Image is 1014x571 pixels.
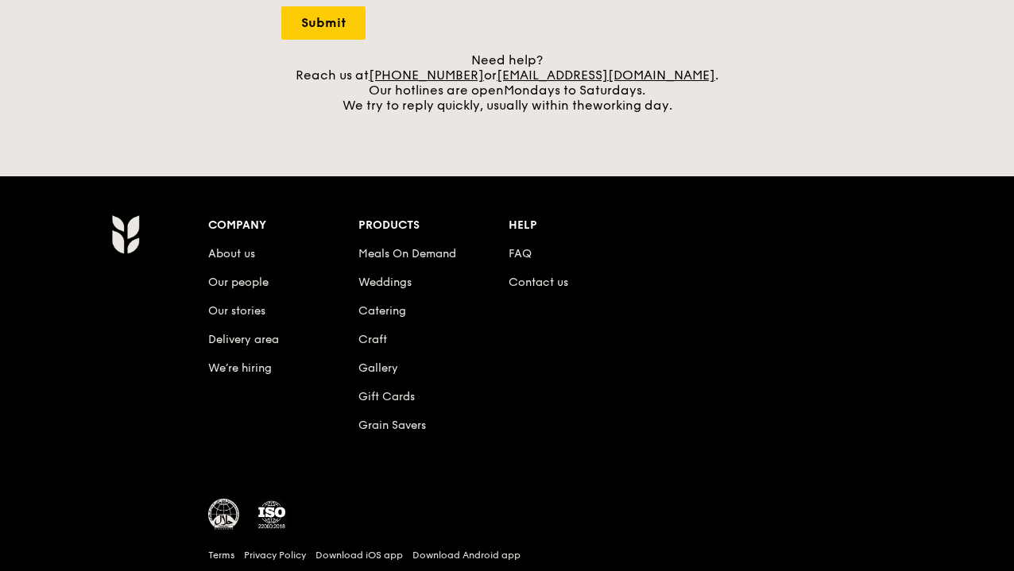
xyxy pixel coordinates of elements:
a: [PHONE_NUMBER] [369,68,484,83]
a: [EMAIL_ADDRESS][DOMAIN_NAME] [497,68,715,83]
a: Download Android app [412,549,521,561]
a: Delivery area [208,333,279,346]
a: Catering [358,304,406,318]
a: Craft [358,333,387,346]
div: Help [509,214,659,237]
a: Privacy Policy [244,549,306,561]
a: Our people [208,276,269,289]
a: Contact us [509,276,568,289]
a: Terms [208,549,234,561]
a: FAQ [509,247,532,260]
img: MUIS Halal Certified [208,499,240,530]
span: working day. [593,98,672,113]
img: Grain [111,214,139,254]
a: About us [208,247,255,260]
span: Mondays to Saturdays. [504,83,645,98]
a: Meals On Demand [358,247,456,260]
div: Company [208,214,358,237]
a: Our stories [208,304,265,318]
a: Gift Cards [358,390,415,403]
a: Grain Savers [358,419,426,432]
img: ISO Certified [256,499,288,530]
div: Products [358,214,509,237]
input: Submit [281,6,366,40]
a: Weddings [358,276,412,289]
a: Gallery [358,361,398,375]
div: Need help? Reach us at or . Our hotlines are open We try to reply quickly, usually within the [281,52,733,113]
a: We’re hiring [208,361,272,375]
a: Download iOS app [315,549,403,561]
